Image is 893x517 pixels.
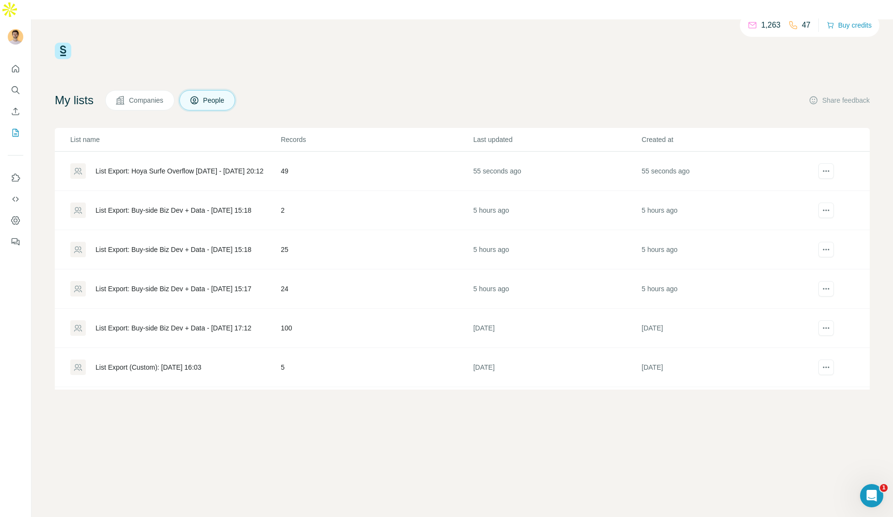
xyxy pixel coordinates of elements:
button: Search [8,81,23,99]
td: 5 hours ago [473,230,641,269]
button: Use Surfe API [8,190,23,208]
td: 5 hours ago [641,230,810,269]
span: Companies [129,95,164,105]
button: actions [818,203,834,218]
td: [DATE] [473,348,641,387]
button: Enrich CSV [8,103,23,120]
div: List Export: Buy-side Biz Dev + Data - [DATE] 17:12 [96,323,251,333]
button: actions [818,360,834,375]
h4: My lists [55,93,94,108]
iframe: Intercom live chat [860,484,883,507]
div: List Export: Buy-side Biz Dev + Data - [DATE] 15:18 [96,245,251,254]
td: 5 [280,348,473,387]
img: Avatar [8,29,23,45]
button: My lists [8,124,23,141]
p: 47 [802,19,811,31]
td: [DATE] [641,309,810,348]
button: Share feedback [809,95,870,105]
td: [DATE] [473,309,641,348]
img: Surfe Logo [55,43,71,59]
button: Use Surfe on LinkedIn [8,169,23,187]
td: 24 [280,269,473,309]
td: 5 hours ago [473,191,641,230]
p: List name [70,135,280,144]
td: 100 [280,309,473,348]
button: actions [818,320,834,336]
td: 5 hours ago [641,269,810,309]
td: [DATE] [641,348,810,387]
td: 25 [280,230,473,269]
td: 55 seconds ago [473,152,641,191]
td: 5 hours ago [641,191,810,230]
span: 1 [880,484,888,492]
button: actions [818,281,834,297]
p: Last updated [473,135,640,144]
button: actions [818,163,834,179]
button: Quick start [8,60,23,78]
td: 49 [280,152,473,191]
button: actions [818,242,834,257]
div: List Export: Buy-side Biz Dev + Data - [DATE] 15:18 [96,205,251,215]
td: [DATE] [641,387,810,426]
button: Buy credits [827,18,872,32]
span: People [203,95,225,105]
div: List Export: Hoya Surfe Overflow [DATE] - [DATE] 20:12 [96,166,264,176]
p: Created at [642,135,809,144]
td: 5 hours ago [473,269,641,309]
td: 55 seconds ago [641,152,810,191]
button: Dashboard [8,212,23,229]
button: Feedback [8,233,23,251]
div: List Export: Buy-side Biz Dev + Data - [DATE] 15:17 [96,284,251,294]
td: [DATE] [473,387,641,426]
td: 2 [280,191,473,230]
td: 3 [280,387,473,426]
div: List Export (Custom): [DATE] 16:03 [96,362,201,372]
p: Records [281,135,472,144]
p: 1,263 [761,19,781,31]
